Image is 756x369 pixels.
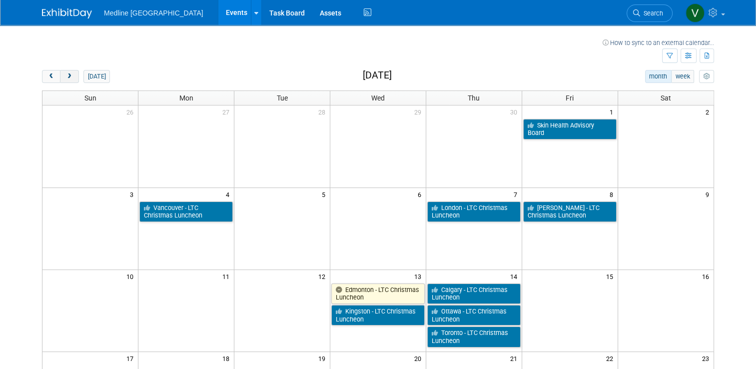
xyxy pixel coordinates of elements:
span: 9 [705,188,714,200]
a: Skin Health Advisory Board [523,119,617,139]
img: Vahid Mohammadi [686,3,705,22]
a: Vancouver - LTC Christmas Luncheon [139,201,233,222]
a: Edmonton - LTC Christmas Luncheon [331,283,425,304]
span: 17 [125,352,138,364]
span: Thu [468,94,480,102]
span: 20 [413,352,426,364]
span: 11 [221,270,234,282]
span: Sun [84,94,96,102]
span: Mon [179,94,193,102]
span: 29 [413,105,426,118]
span: 4 [225,188,234,200]
a: How to sync to an external calendar... [603,39,714,46]
span: 27 [221,105,234,118]
span: 7 [513,188,522,200]
span: 1 [609,105,618,118]
button: [DATE] [83,70,110,83]
span: 13 [413,270,426,282]
span: 14 [509,270,522,282]
span: 2 [705,105,714,118]
span: Tue [277,94,288,102]
span: Wed [371,94,385,102]
span: 22 [605,352,618,364]
span: Fri [566,94,574,102]
a: Toronto - LTC Christmas Luncheon [427,326,521,347]
h2: [DATE] [363,70,392,81]
button: week [671,70,694,83]
span: Search [640,9,663,17]
span: 23 [701,352,714,364]
i: Personalize Calendar [703,73,710,80]
span: 5 [321,188,330,200]
span: 18 [221,352,234,364]
span: 3 [129,188,138,200]
span: 28 [317,105,330,118]
a: London - LTC Christmas Luncheon [427,201,521,222]
a: Search [627,4,673,22]
a: Kingston - LTC Christmas Luncheon [331,305,425,325]
a: Calgary - LTC Christmas Luncheon [427,283,521,304]
span: Sat [661,94,671,102]
span: 30 [509,105,522,118]
span: 16 [701,270,714,282]
img: ExhibitDay [42,8,92,18]
button: prev [42,70,60,83]
span: 6 [417,188,426,200]
span: 15 [605,270,618,282]
span: 12 [317,270,330,282]
span: 21 [509,352,522,364]
span: Medline [GEOGRAPHIC_DATA] [104,9,203,17]
button: myCustomButton [699,70,714,83]
a: [PERSON_NAME] - LTC Christmas Luncheon [523,201,617,222]
span: 8 [609,188,618,200]
button: next [60,70,78,83]
span: 19 [317,352,330,364]
button: month [645,70,672,83]
span: 10 [125,270,138,282]
span: 26 [125,105,138,118]
a: Ottawa - LTC Christmas Luncheon [427,305,521,325]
